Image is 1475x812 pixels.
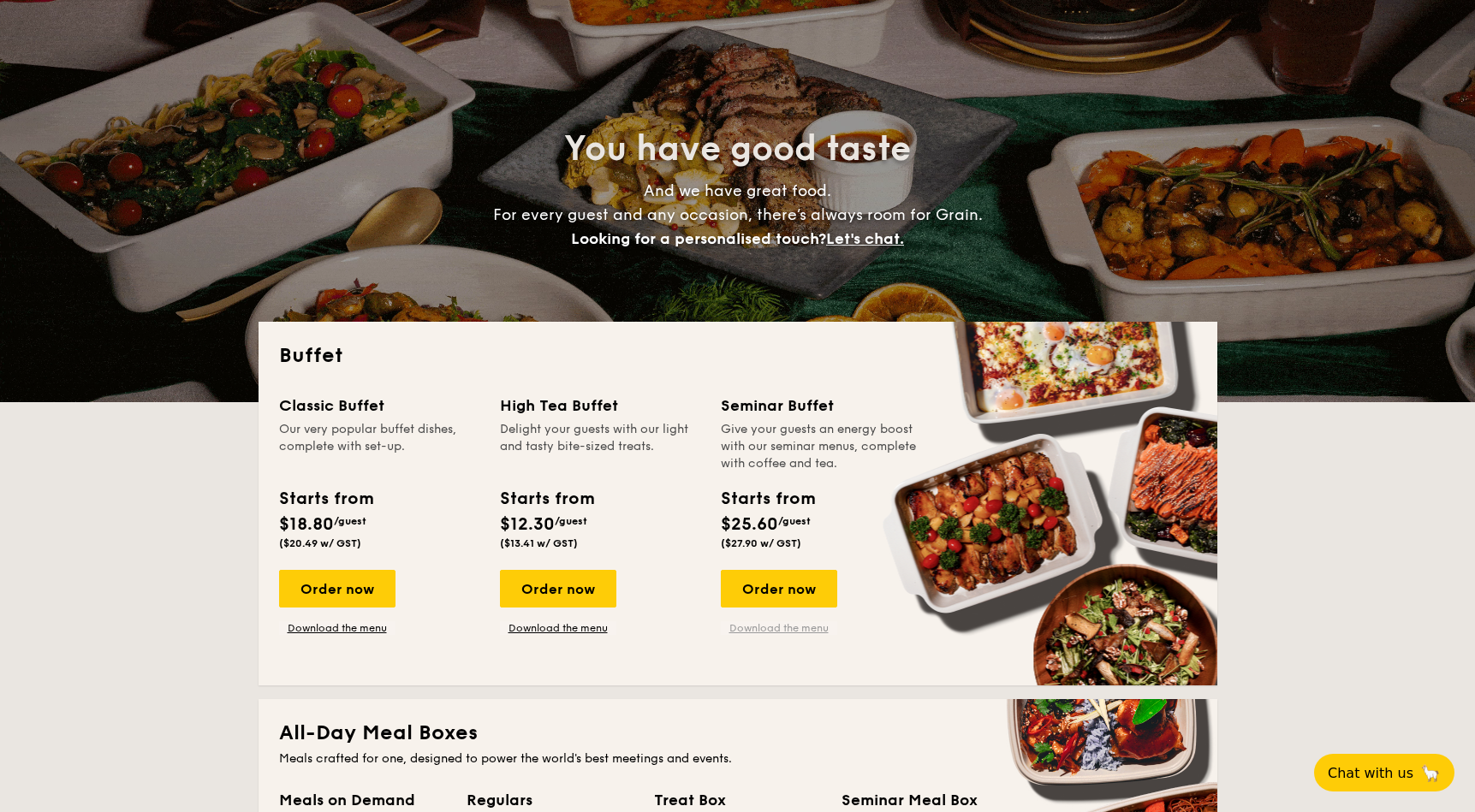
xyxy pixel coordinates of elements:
div: Seminar Buffet [721,394,921,418]
span: Chat with us [1328,765,1413,781]
span: ($13.41 w/ GST) [500,537,578,549]
div: Starts from [500,486,593,512]
span: /guest [555,515,587,527]
span: Let's chat. [826,229,904,248]
h2: Buffet [279,342,1197,370]
div: Meals on Demand [279,788,446,812]
div: Order now [500,570,616,608]
span: And we have great food. For every guest and any occasion, there’s always room for Grain. [493,181,983,248]
span: $18.80 [279,514,334,535]
span: /guest [778,515,811,527]
div: Order now [721,570,837,608]
span: $25.60 [721,514,778,535]
span: $12.30 [500,514,555,535]
span: ($20.49 w/ GST) [279,537,361,549]
a: Download the menu [279,621,396,635]
div: High Tea Buffet [500,394,700,418]
span: 🦙 [1420,763,1441,783]
div: Give your guests an energy boost with our seminar menus, complete with coffee and tea. [721,421,921,472]
a: Download the menu [721,621,837,635]
div: Starts from [279,486,372,512]
div: Seminar Meal Box [842,788,1008,812]
div: Our very popular buffet dishes, complete with set-up. [279,421,479,472]
span: /guest [334,515,366,527]
div: Meals crafted for one, designed to power the world's best meetings and events. [279,750,1197,768]
h2: All-Day Meal Boxes [279,720,1197,747]
a: Download the menu [500,621,616,635]
div: Regulars [467,788,633,812]
div: Order now [279,570,396,608]
div: Starts from [721,486,814,512]
span: ($27.90 w/ GST) [721,537,801,549]
div: Treat Box [654,788,821,812]
span: You have good taste [564,128,911,169]
div: Delight your guests with our light and tasty bite-sized treats. [500,421,700,472]
div: Classic Buffet [279,394,479,418]
span: Looking for a personalised touch? [571,229,826,248]
button: Chat with us🦙 [1314,754,1454,791]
